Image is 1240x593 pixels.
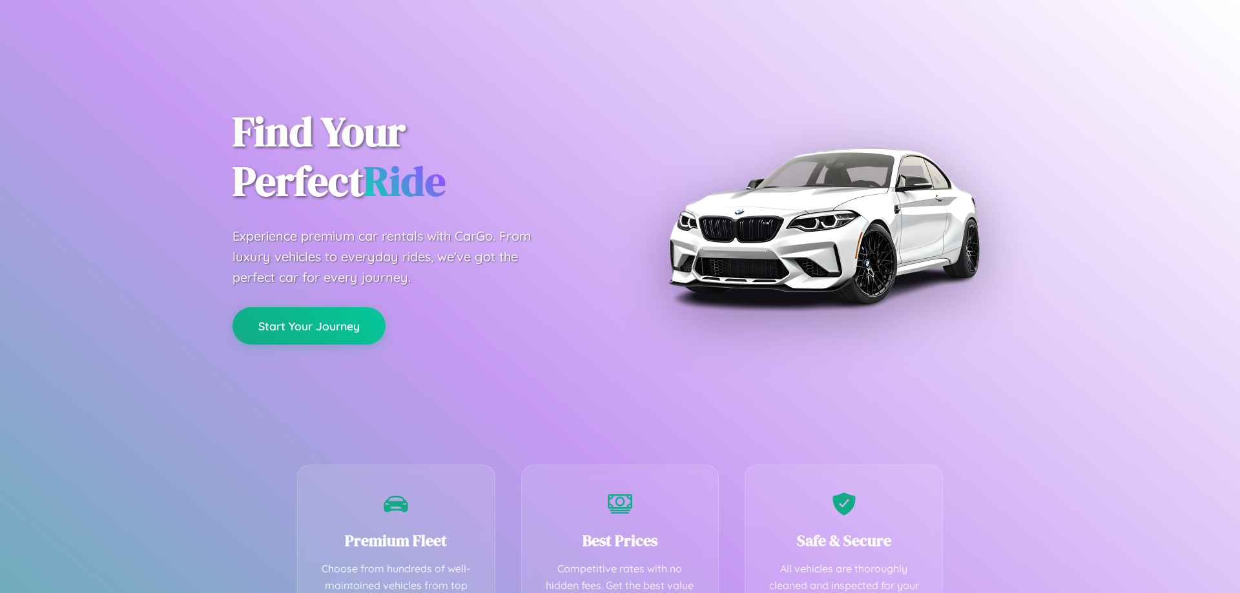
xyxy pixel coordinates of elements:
[232,226,555,288] p: Experience premium car rentals with CarGo. From luxury vehicles to everyday rides, we've got the ...
[364,153,446,209] span: Ride
[765,530,923,551] h3: Safe & Secure
[662,65,985,387] img: Premium BMW car rental vehicle
[232,307,386,345] button: Start Your Journey
[317,530,475,551] h3: Premium Fleet
[232,107,601,206] h1: Find Your Perfect
[541,530,699,551] h3: Best Prices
